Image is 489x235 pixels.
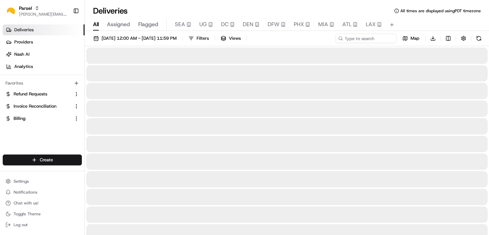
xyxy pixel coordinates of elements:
input: Type to search [336,34,397,43]
span: DEN [243,20,253,29]
span: All [93,20,99,29]
span: SEA [175,20,185,29]
a: Invoice Reconciliation [5,103,71,109]
a: Powered byPylon [48,37,82,42]
span: Assigned [107,20,130,29]
span: Map [411,35,419,41]
button: Invoice Reconciliation [3,101,82,112]
a: Deliveries [3,24,85,35]
span: Nash AI [14,51,30,57]
span: Pylon [68,37,82,42]
span: Log out [14,222,28,228]
button: Views [218,34,244,43]
button: Refund Requests [3,89,82,100]
span: PHX [294,20,304,29]
button: Log out [3,220,82,230]
span: DC [221,20,229,29]
img: Parsel [5,6,16,16]
div: Favorites [3,78,82,89]
a: Providers [3,37,85,48]
span: All times are displayed using PDT timezone [400,8,481,14]
span: UG [199,20,207,29]
button: Chat with us! [3,198,82,208]
span: Flagged [138,20,158,29]
button: Billing [3,113,82,124]
span: Deliveries [14,27,34,33]
span: Chat with us! [14,200,38,206]
button: Parsel [19,5,32,12]
a: Refund Requests [5,91,71,97]
span: Create [40,157,53,163]
button: Refresh [474,34,484,43]
a: Analytics [3,61,85,72]
button: Toggle Theme [3,209,82,219]
span: [DATE] 12:00 AM - [DATE] 11:59 PM [102,35,177,41]
span: DFW [268,20,279,29]
span: Invoice Reconciliation [14,103,56,109]
button: Filters [185,34,212,43]
button: Map [399,34,422,43]
a: Billing [5,115,71,122]
span: Providers [14,39,33,45]
button: [DATE] 12:00 AM - [DATE] 11:59 PM [90,34,180,43]
a: Nash AI [3,49,85,60]
button: Notifications [3,187,82,197]
span: Views [229,35,241,41]
span: Refund Requests [14,91,47,97]
span: Billing [14,115,25,122]
span: Filters [197,35,209,41]
span: MIA [318,20,328,29]
button: Create [3,155,82,165]
span: Analytics [14,64,33,70]
button: Settings [3,177,82,186]
h1: Deliveries [93,5,128,16]
button: [PERSON_NAME][EMAIL_ADDRESS][PERSON_NAME][DOMAIN_NAME] [19,12,68,17]
span: Toggle Theme [14,211,41,217]
button: ParselParsel[PERSON_NAME][EMAIL_ADDRESS][PERSON_NAME][DOMAIN_NAME] [3,3,70,19]
span: ATL [342,20,351,29]
span: Notifications [14,189,37,195]
span: Settings [14,179,29,184]
span: LAX [366,20,376,29]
